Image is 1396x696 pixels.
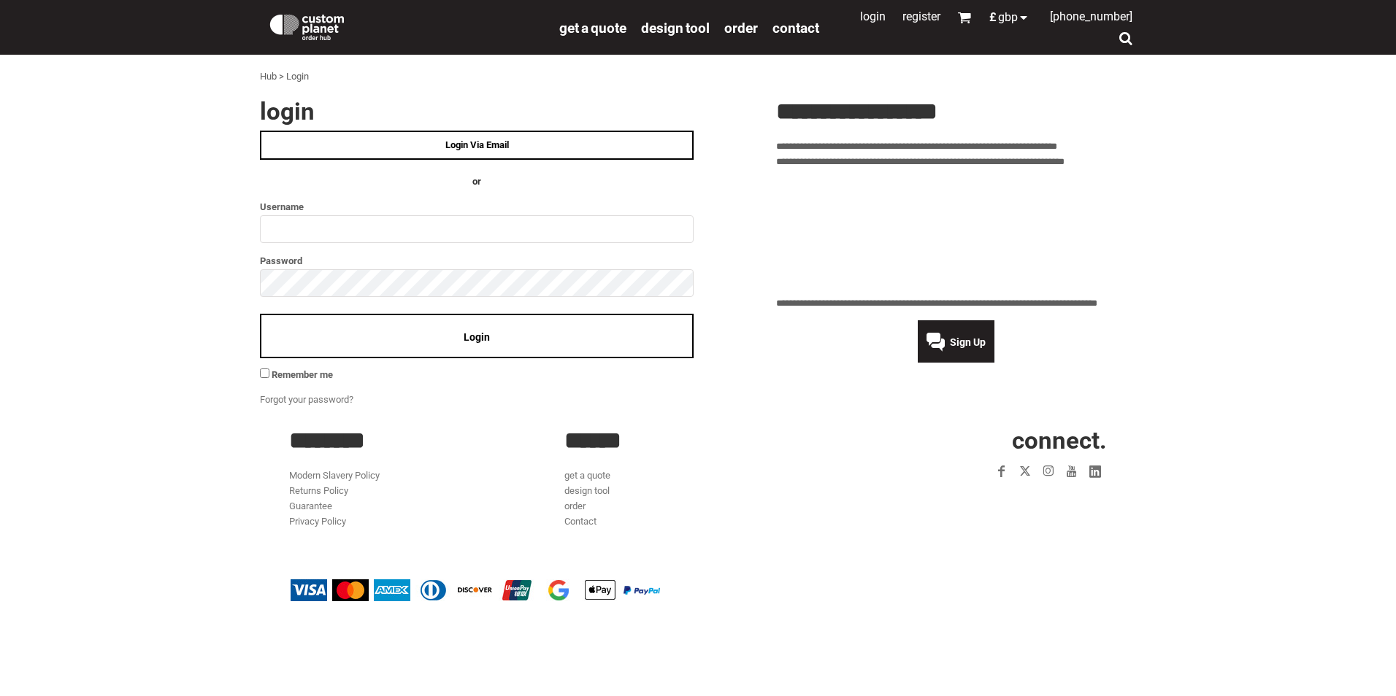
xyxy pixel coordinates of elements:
[559,20,626,36] span: get a quote
[286,69,309,85] div: Login
[860,9,886,23] a: Login
[260,198,694,215] label: Username
[260,71,277,82] a: Hub
[260,174,694,190] h4: OR
[564,470,610,481] a: get a quote
[641,20,710,36] span: design tool
[564,485,610,496] a: design tool
[1050,9,1132,23] span: [PHONE_NUMBER]
[457,579,494,601] img: Discover
[641,19,710,36] a: design tool
[260,4,552,47] a: Custom Planet
[445,139,509,150] span: Login Via Email
[840,428,1107,452] h2: CONNECT.
[415,579,452,601] img: Diners Club
[272,369,333,380] span: Remember me
[950,336,986,348] span: Sign Up
[464,331,490,343] span: Login
[289,470,380,481] a: Modern Slavery Policy
[499,579,535,601] img: China UnionPay
[902,9,940,23] a: Register
[289,516,346,527] a: Privacy Policy
[582,579,618,601] img: Apple Pay
[989,12,998,23] span: £
[772,19,819,36] a: Contact
[905,492,1107,509] iframe: Customer reviews powered by Trustpilot
[374,579,410,601] img: American Express
[564,500,586,511] a: order
[624,586,660,595] img: PayPal
[289,485,348,496] a: Returns Policy
[998,12,1018,23] span: GBP
[559,19,626,36] a: get a quote
[291,579,327,601] img: Visa
[540,579,577,601] img: Google Pay
[772,20,819,36] span: Contact
[260,394,353,405] a: Forgot your password?
[776,178,1136,287] iframe: Customer reviews powered by Trustpilot
[279,69,284,85] div: >
[260,99,694,123] h2: Login
[267,11,347,40] img: Custom Planet
[260,131,694,160] a: Login Via Email
[564,516,597,527] a: Contact
[289,500,332,511] a: Guarantee
[724,19,758,36] a: order
[724,20,758,36] span: order
[260,252,694,269] label: Password
[332,579,369,601] img: Mastercard
[260,368,269,378] input: Remember me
